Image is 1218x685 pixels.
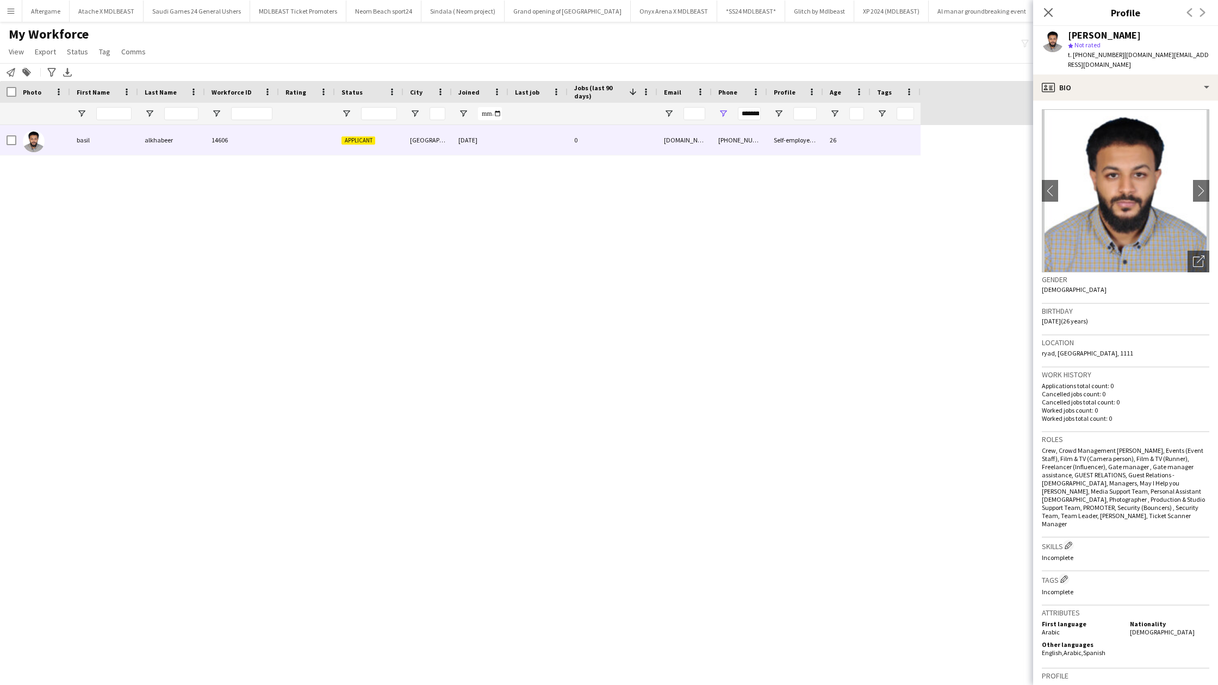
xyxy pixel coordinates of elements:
[403,125,452,155] div: [GEOGRAPHIC_DATA]
[164,107,198,120] input: Last Name Filter Input
[1083,649,1105,657] span: Spanish
[1042,370,1209,379] h3: Work history
[77,88,110,96] span: First Name
[1042,382,1209,390] p: Applications total count: 0
[664,88,681,96] span: Email
[1074,41,1101,49] span: Not rated
[1042,588,1209,596] p: Incomplete
[70,1,144,22] button: Atache X MDLBEAST
[830,109,840,119] button: Open Filter Menu
[785,1,854,22] button: Glitch by Mdlbeast
[430,107,445,120] input: City Filter Input
[9,26,89,42] span: My Workforce
[95,45,115,59] a: Tag
[767,125,823,155] div: Self-employed Crew
[212,109,221,119] button: Open Filter Menu
[1130,620,1209,628] h5: Nationality
[717,1,785,22] button: *SS24 MDLBEAST*
[877,88,892,96] span: Tags
[410,88,422,96] span: City
[877,109,887,119] button: Open Filter Menu
[1042,390,1209,398] p: Cancelled jobs count: 0
[854,1,929,22] button: XP 2024 (MDLBEAST)
[99,47,110,57] span: Tag
[23,130,45,152] img: basil alkhabeer
[458,109,468,119] button: Open Filter Menu
[45,66,58,79] app-action-btn: Advanced filters
[505,1,631,22] button: Grand opening of [GEOGRAPHIC_DATA]
[1042,338,1209,347] h3: Location
[515,88,539,96] span: Last job
[1130,628,1195,636] span: [DEMOGRAPHIC_DATA]
[138,125,205,155] div: alkhabeer
[1068,30,1141,40] div: [PERSON_NAME]
[1064,649,1083,657] span: Arabic ,
[1042,628,1060,636] span: Arabic
[1042,285,1107,294] span: [DEMOGRAPHIC_DATA]
[341,109,351,119] button: Open Filter Menu
[77,109,86,119] button: Open Filter Menu
[117,45,150,59] a: Comms
[96,107,132,120] input: First Name Filter Input
[1033,74,1218,101] div: Bio
[346,1,421,22] button: Neom Beach sport24
[4,45,28,59] a: View
[1042,349,1133,357] span: ryad, [GEOGRAPHIC_DATA], 1111
[231,107,272,120] input: Workforce ID Filter Input
[421,1,505,22] button: Sindala ( Neom project)
[1042,671,1209,681] h3: Profile
[774,109,784,119] button: Open Filter Menu
[1042,275,1209,284] h3: Gender
[1042,414,1209,422] p: Worked jobs total count: 0
[712,125,767,155] div: [PHONE_NUMBER]
[1042,540,1209,551] h3: Skills
[61,66,74,79] app-action-btn: Export XLSX
[1042,446,1205,528] span: Crew, Crowd Management [PERSON_NAME], Events (Event Staff), Film & TV (Camera person), Film & TV ...
[929,1,1035,22] button: Al manar groundbreaking event
[664,109,674,119] button: Open Filter Menu
[1042,649,1064,657] span: English ,
[1042,398,1209,406] p: Cancelled jobs total count: 0
[212,88,252,96] span: Workforce ID
[67,47,88,57] span: Status
[63,45,92,59] a: Status
[1042,406,1209,414] p: Worked jobs count: 0
[285,88,306,96] span: Rating
[410,109,420,119] button: Open Filter Menu
[205,125,279,155] div: 14606
[70,125,138,155] div: basil
[341,88,363,96] span: Status
[341,136,375,145] span: Applicant
[574,84,625,100] span: Jobs (last 90 days)
[144,1,250,22] button: Saudi Games 24 General Ushers
[1042,574,1209,585] h3: Tags
[145,88,177,96] span: Last Name
[718,88,737,96] span: Phone
[738,107,761,120] input: Phone Filter Input
[1042,608,1209,618] h3: Attributes
[830,88,841,96] span: Age
[1042,553,1209,562] p: Incomplete
[30,45,60,59] a: Export
[1033,5,1218,20] h3: Profile
[657,125,712,155] div: [DOMAIN_NAME][EMAIL_ADDRESS][DOMAIN_NAME]
[458,88,480,96] span: Joined
[1068,51,1209,68] span: | [DOMAIN_NAME][EMAIL_ADDRESS][DOMAIN_NAME]
[250,1,346,22] button: MDLBEAST Ticket Promoters
[631,1,717,22] button: Onyx Arena X MDLBEAST
[35,47,56,57] span: Export
[1042,317,1088,325] span: [DATE] (26 years)
[683,107,705,120] input: Email Filter Input
[897,107,914,120] input: Tags Filter Input
[774,88,796,96] span: Profile
[1042,620,1121,628] h5: First language
[22,1,70,22] button: Aftergame
[793,107,817,120] input: Profile Filter Input
[145,109,154,119] button: Open Filter Menu
[478,107,502,120] input: Joined Filter Input
[823,125,871,155] div: 26
[23,88,41,96] span: Photo
[121,47,146,57] span: Comms
[1042,306,1209,316] h3: Birthday
[1188,251,1209,272] div: Open photos pop-in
